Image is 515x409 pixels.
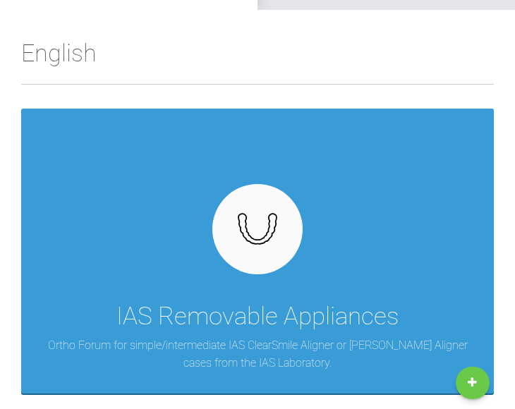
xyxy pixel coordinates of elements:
[116,297,399,336] div: IAS Removable Appliances
[231,209,285,250] img: removables.927eaa4e.svg
[42,336,473,372] p: Ortho Forum for simple/intermediate IAS ClearSmile Aligner or [PERSON_NAME] Aligner cases from th...
[456,367,490,399] a: New Case
[21,109,494,393] a: IAS Removable AppliancesOrtho Forum for simple/intermediate IAS ClearSmile Aligner or [PERSON_NAM...
[21,34,494,85] h2: English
